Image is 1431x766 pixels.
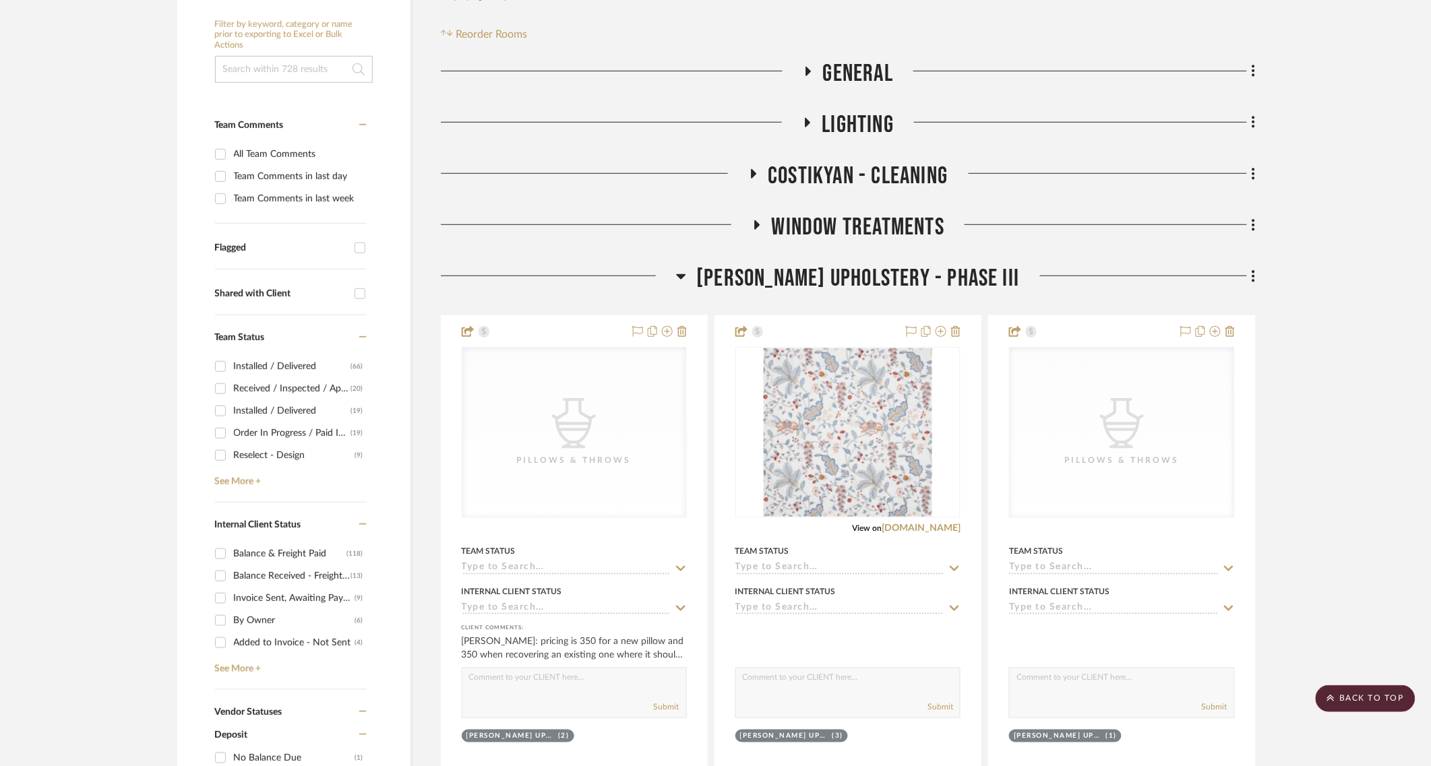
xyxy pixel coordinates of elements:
div: [PERSON_NAME] Upholstery - Phase III [740,732,829,742]
div: Balance & Freight Paid [234,543,347,565]
div: Internal Client Status [1009,585,1109,598]
scroll-to-top-button: BACK TO TOP [1316,685,1415,712]
div: Installed / Delivered [234,356,351,377]
span: Reorder Rooms [456,26,527,42]
div: (9) [355,587,363,609]
button: Reorder Rooms [441,26,528,42]
div: (13) [351,565,363,587]
div: [PERSON_NAME] Upholstery - Phase III [466,732,555,742]
input: Type to Search… [462,562,671,575]
a: See More + [212,653,367,675]
h6: Filter by keyword, category or name prior to exporting to Excel or Bulk Actions [215,20,373,51]
div: Added to Invoice - Not Sent [234,632,355,653]
input: Type to Search… [735,602,944,615]
span: General [823,59,893,88]
div: (1) [1106,732,1118,742]
span: Team Status [215,333,265,342]
div: Balance Received - Freight Due [234,565,351,587]
div: Team Comments in last week [234,188,363,210]
input: Type to Search… [1009,562,1218,575]
div: Pillows & Throws [507,453,642,467]
button: Submit [927,701,953,713]
div: Team Status [462,545,516,557]
div: [PERSON_NAME] Upholstery - Phase III [1014,732,1103,742]
img: Library Sofa - Pillow Fabric [764,348,932,517]
div: Internal Client Status [462,585,562,598]
button: Submit [1202,701,1227,713]
a: See More + [212,466,367,488]
div: (66) [351,356,363,377]
input: Type to Search… [462,602,671,615]
div: Reselect - Design [234,445,355,466]
div: Team Status [1009,545,1063,557]
div: 0 [1010,348,1234,517]
div: Shared with Client [215,288,348,300]
div: (4) [355,632,363,653]
span: Vendor Statuses [215,707,282,717]
div: Flagged [215,243,348,254]
input: Search within 728 results [215,56,373,83]
span: Window Treatments [772,213,944,242]
span: Deposit [215,730,248,740]
div: (19) [351,422,363,444]
button: Submit [654,701,679,713]
div: By Owner [234,610,355,631]
input: Type to Search… [1009,602,1218,615]
div: Team Status [735,545,789,557]
div: Team Comments in last day [234,166,363,187]
span: Lighting [822,110,894,139]
div: Installed / Delivered [234,400,351,422]
div: (19) [351,400,363,422]
span: View on [852,524,882,532]
span: Team Comments [215,121,284,130]
div: (118) [347,543,363,565]
div: (6) [355,610,363,631]
input: Type to Search… [735,562,944,575]
div: Invoice Sent, Awaiting Payment [234,587,355,609]
div: Order In Progress / Paid In Full w/ Freight, No Balance due [234,422,351,444]
div: (20) [351,378,363,400]
div: Pillows & Throws [1054,453,1189,467]
div: Received / Inspected / Approved [234,378,351,400]
span: Internal Client Status [215,520,301,530]
div: [PERSON_NAME]: pricing is 350 for a new pillow and 350 when recovering an existing one where it s... [462,635,687,662]
div: All Team Comments [234,143,363,165]
div: (3) [832,732,843,742]
div: Internal Client Status [735,585,836,598]
div: 0 [736,348,960,517]
a: [DOMAIN_NAME] [882,523,961,533]
span: [PERSON_NAME] Upholstery - Phase III [696,264,1019,293]
div: (9) [355,445,363,466]
span: Costikyan - Cleaning [768,162,948,191]
div: (2) [558,732,570,742]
